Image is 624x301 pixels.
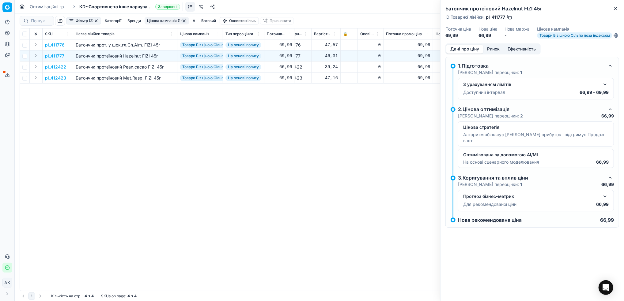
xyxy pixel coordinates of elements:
[458,181,522,188] p: [PERSON_NAME] переоцінки:
[537,32,612,39] span: Товари Б з ціною Сільпо поза індексом
[463,132,609,144] p: Алгоритм збільшує [PERSON_NAME] прибуток і підтримує Продажі в шт.
[436,75,467,81] div: 69,99
[360,53,381,59] div: 0
[483,45,504,54] button: Ринок
[225,64,261,70] span: На основі попиту
[463,159,539,165] p: На основі сценарного моделювання
[85,294,87,299] strong: 4
[30,4,69,10] a: Оптимізаційні групи
[445,27,471,31] dt: Поточна ціна
[180,42,255,48] span: Товари Б з ціною Сільпо поза індексом
[127,294,130,299] strong: 4
[102,17,124,24] button: Категорії
[600,217,614,222] p: 66,99
[282,75,309,81] div: pl_412423
[76,42,175,48] div: Батончик прот. у шок.гл.Ch.Alm. FIZI 45г
[45,75,66,81] button: pl_412423
[267,64,292,70] div: 66,99
[91,294,94,299] strong: 4
[478,27,497,31] dt: Нова ціна
[445,15,485,19] span: ID Товарної лінійки :
[220,17,259,24] button: Оновити кільк.
[32,74,40,81] button: Expand
[131,294,133,299] strong: з
[76,75,175,81] div: Батончик протеїновий Mat.Rasp. FIZI 45г
[360,42,381,48] div: 0
[180,32,210,36] span: Цінова кампанія
[436,32,453,36] span: Нова ціна
[386,64,430,70] div: 66,99
[596,201,609,207] p: 66,99
[360,75,381,81] div: 0
[386,42,430,48] div: 69,99
[458,106,604,113] div: 2.Цінова оптимізація
[20,292,44,300] nav: pagination
[458,69,522,76] p: [PERSON_NAME] переоцінки:
[101,294,126,299] span: SKUs on page :
[3,278,12,287] span: AK
[267,32,286,36] span: Поточна ціна
[463,201,516,207] p: Для рекомендованої ціни
[180,75,255,81] span: Товари Б з ціною Сільпо поза індексом
[36,292,44,300] button: Go to next page
[267,53,292,59] div: 69,99
[45,42,65,48] p: pl_411776
[314,32,330,36] span: Вартість
[20,292,27,300] button: Go to previous page
[76,32,115,36] span: Назва лінійки товарів
[225,53,261,59] span: На основі попиту
[88,294,90,299] strong: з
[267,75,292,81] div: 69,99
[28,292,35,300] button: 1
[458,113,523,119] p: [PERSON_NAME] переоцінки:
[436,42,467,48] div: 69,99
[32,63,40,70] button: Expand
[76,53,175,59] div: Батончик протеїновий Hazelnut FIZI 45г
[155,4,180,10] span: Завершені
[360,64,381,70] div: 0
[504,45,540,54] button: Ефективність
[145,17,189,24] button: Цінова кампанія (1)
[445,32,471,39] dd: 69,99
[76,64,175,70] div: Батончик протеїновий Pean.cacao FIZI 45г
[190,17,198,24] button: Δ
[225,75,261,81] span: На основі попиту
[45,32,53,36] span: SKU
[199,17,218,24] button: Ваговий
[30,4,180,10] nav: breadcrumb
[505,32,530,39] dd: -
[486,14,505,20] span: pl_411777
[463,81,599,87] div: З урахуванням лімітів
[134,294,137,299] strong: 4
[314,53,338,59] div: 46,31
[601,181,614,188] p: 66,99
[599,280,613,295] div: Open Intercom Messenger
[180,64,255,70] span: Товари Б з ціною Сільпо поза індексом
[314,64,338,70] div: 39,24
[32,41,40,48] button: Expand
[386,32,422,36] span: Поточна промо ціна
[436,53,467,59] div: 66,99
[463,193,599,199] div: Прогноз бізнес-метрик
[45,53,64,59] button: pl_411777
[463,152,609,158] p: Оптимізована за допомогою AI/ML
[463,89,505,95] p: Доступний інтервал
[445,5,619,12] h2: Батончик протеїновий Hazelnut FIZI 45г
[360,32,375,36] span: Оповіщення
[314,75,338,81] div: 47,16
[580,89,609,95] p: 66,99 - 69,99
[225,42,261,48] span: На основі попиту
[343,32,348,36] span: 🔒
[31,18,50,24] input: Пошук по SKU або назві
[520,113,523,118] strong: 2
[386,53,430,59] div: 69,99
[436,64,467,70] div: 66,99
[45,64,66,70] button: pl_412422
[458,174,604,181] div: 3.Коригування та вплив ціни
[596,159,609,165] p: 66,99
[260,17,294,24] button: Призначити
[505,27,530,31] dt: Нова маржа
